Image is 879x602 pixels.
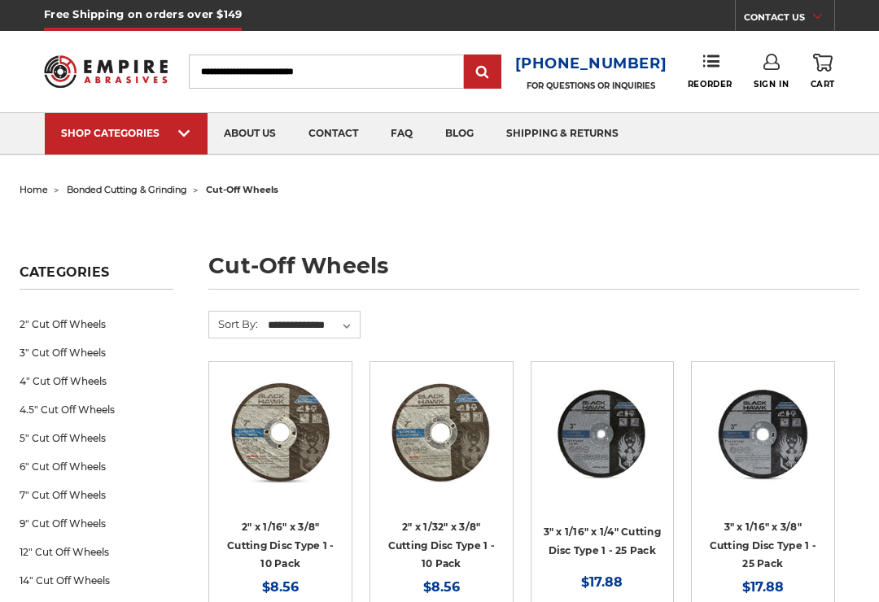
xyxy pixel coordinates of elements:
a: blog [429,113,490,155]
a: Cart [811,54,835,89]
a: 4" Cut Off Wheels [20,367,174,395]
span: Reorder [688,79,732,89]
a: 3" x 1/16" x 3/8" Cutting Disc Type 1 - 25 Pack [710,521,816,569]
input: Submit [466,56,499,89]
a: contact [292,113,374,155]
a: Reorder [688,54,732,89]
img: 3" x 1/16" x 3/8" Cutting Disc [703,373,823,493]
a: [PHONE_NUMBER] [515,52,667,76]
h5: Categories [20,264,174,290]
a: 2" Cut Off Wheels [20,310,174,338]
span: $17.88 [581,574,623,590]
a: about us [208,113,292,155]
span: $8.56 [423,579,460,595]
span: Sign In [754,79,789,89]
span: $8.56 [262,579,299,595]
a: 3" x 1/16" x 1/4" Cutting Disc Type 1 - 25 Pack [544,526,661,556]
label: Sort By: [209,312,258,336]
a: home [20,184,48,195]
a: bonded cutting & grinding [67,184,187,195]
a: 6" Cut Off Wheels [20,452,174,481]
a: faq [374,113,429,155]
img: 2" x 1/16" x 3/8" Cut Off Wheel [221,373,340,493]
a: 2" x 1/16" x 3/8" Cutting Disc Type 1 - 10 Pack [227,521,334,569]
p: FOR QUESTIONS OR INQUIRIES [515,81,667,91]
img: 3” x .0625” x 1/4” Die Grinder Cut-Off Wheels by Black Hawk Abrasives [543,373,663,493]
span: Cart [811,79,835,89]
span: $17.88 [742,579,784,595]
a: 5" Cut Off Wheels [20,424,174,452]
a: shipping & returns [490,113,635,155]
img: Empire Abrasives [44,47,168,95]
a: 12" Cut Off Wheels [20,538,174,566]
h1: cut-off wheels [208,255,859,290]
a: 7" Cut Off Wheels [20,481,174,509]
a: CONTACT US [744,8,834,31]
span: cut-off wheels [206,184,278,195]
a: 9" Cut Off Wheels [20,509,174,538]
select: Sort By: [265,313,360,338]
img: 2" x 1/32" x 3/8" Cut Off Wheel [382,373,501,493]
a: 4.5" Cut Off Wheels [20,395,174,424]
a: 14" Cut Off Wheels [20,566,174,595]
a: 2" x 1/32" x 3/8" Cutting Disc Type 1 - 10 Pack [388,521,495,569]
div: SHOP CATEGORIES [61,127,191,139]
a: 3" Cut Off Wheels [20,338,174,367]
